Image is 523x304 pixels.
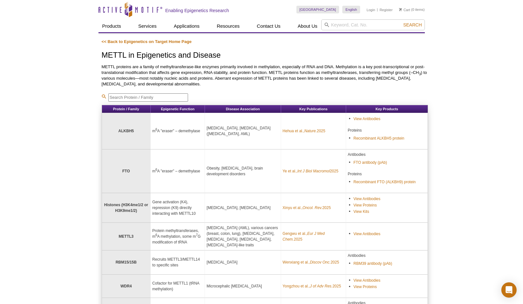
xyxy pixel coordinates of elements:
a: Wenxiang et al.,Discov Onc.2025 [283,259,339,265]
a: Resources [213,20,243,32]
td: Protein methyltransferases, m A methylation, some m G modification of tRNA [151,223,205,250]
em: Oncol. Rev. [302,206,322,210]
strong: ALKBH5 [118,129,134,133]
a: RBM39 antibody (pAb) [353,261,392,266]
td: Microcephalic [MEDICAL_DATA] [205,275,281,298]
input: Search Protein / Family [108,93,188,102]
sup: 7 [196,233,198,237]
a: Gengwu et al.,Eur J Med Chem.2025 [283,231,344,242]
a: << Back to Epigenetics on Target Home Page [102,39,192,44]
a: Login [367,8,375,12]
strong: WDR4 [120,284,132,288]
a: Contact Us [253,20,284,32]
td: [MEDICAL_DATA] (AML), various cancers (breast, colon, lung), [MEDICAL_DATA], [MEDICAL_DATA], [MED... [205,223,281,250]
a: View Antibodies [353,196,381,202]
a: Recombinant ALKBH5 protein [353,135,404,141]
em: Eur J Med Chem. [283,231,325,242]
td: [MEDICAL_DATA] [205,250,281,275]
td: m A "eraser" – demethylase [151,113,205,149]
li: | [377,6,378,13]
td: Cofactor for METTL1 (tRNA methylation) [151,275,205,298]
a: Hehua et al.,Nature.2025 [283,128,325,134]
sup: 6 [156,128,157,131]
th: Key Publications [281,105,346,113]
strong: FTO [122,169,130,173]
a: [GEOGRAPHIC_DATA] [296,6,339,13]
p: Antibodies [348,253,426,258]
a: Products [98,20,125,32]
div: Open Intercom Messenger [501,282,517,298]
a: Yongzhou et al.,J of Adv Res.2025 [283,283,341,289]
a: View Antibodies [353,116,381,122]
sup: 6 [156,233,157,237]
td: [MEDICAL_DATA], [MEDICAL_DATA] [205,193,281,223]
strong: METTL3 [119,234,134,239]
em: Int J Biol Macromol [297,169,330,173]
a: View Antibodies [353,278,381,283]
a: Services [134,20,161,32]
button: Search [401,22,424,28]
p: Antibodies [348,152,426,157]
p: Proteins [348,171,426,177]
td: Gene activation (K4), repression (K9) directly interacting with METTL10 [151,193,205,223]
p: Proteins [348,127,426,133]
a: View Antibodies [353,231,381,237]
strong: RBM15/15B [116,260,137,264]
em: J of Adv Res. [310,284,332,288]
a: View Kits [353,209,369,214]
strong: Histones (H3K4me1/2 or H3K9me1/2) [104,203,148,213]
img: Your Cart [399,8,402,11]
td: Obesity, [MEDICAL_DATA], brain development disorders [205,149,281,193]
em: Nature. [304,129,317,133]
td: Recruits METTL3/METTL14 to specific sites [151,250,205,275]
a: Ye et al.,Int J Biol Macromol2025 [283,168,338,174]
a: View Proteins [353,284,377,290]
li: (0 items) [399,6,425,13]
h2: Enabling Epigenetics Research [165,8,229,13]
em: Discov Onc. [310,260,331,264]
h1: METTL in Epigenetics and Disease [102,51,428,60]
input: Keyword, Cat. No. [321,19,425,30]
td: [MEDICAL_DATA], [MEDICAL_DATA] ([MEDICAL_DATA], AML) [205,113,281,149]
a: About Us [294,20,321,32]
th: Epigenetic Function [151,105,205,113]
a: Register [380,8,393,12]
a: Recombinant FTO (ALKBH9) protein [353,179,416,185]
span: Search [403,22,422,27]
td: m A "eraser" – demethylase [151,149,205,193]
p: METTL proteins are a family of methyltransferase-like enzymes primarily involved in methylation, ... [102,64,428,87]
sup: 6 [156,168,157,171]
a: Xinyu et al.,Oncol. Rev.2025 [283,205,331,211]
a: English [342,6,360,13]
a: FTO antibody (pAb) [353,160,387,165]
th: Key Products [346,105,428,113]
sub: 3 [419,72,421,76]
th: Disease Association [205,105,281,113]
a: Applications [170,20,203,32]
a: Cart [399,8,410,12]
a: View Proteins [353,202,377,208]
th: Protein / Family [102,105,151,113]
